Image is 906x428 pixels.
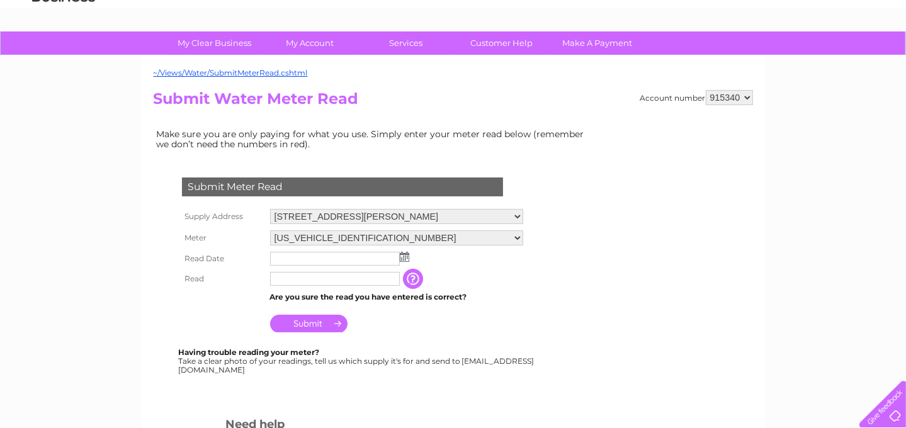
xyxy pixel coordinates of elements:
[154,126,594,152] td: Make sure you are only paying for what you use. Simply enter your meter read below (remember we d...
[154,90,753,114] h2: Submit Water Meter Read
[354,31,458,55] a: Services
[822,53,853,63] a: Contact
[716,53,744,63] a: Energy
[179,269,267,289] th: Read
[31,33,96,71] img: logo.png
[267,289,526,305] td: Are you sure the read you have entered is correct?
[403,269,426,289] input: Information
[162,31,266,55] a: My Clear Business
[545,31,649,55] a: Make A Payment
[156,7,751,61] div: Clear Business is a trading name of Verastar Limited (registered in [GEOGRAPHIC_DATA] No. 3667643...
[154,68,308,77] a: ~/Views/Water/SubmitMeterRead.cshtml
[796,53,815,63] a: Blog
[182,177,503,196] div: Submit Meter Read
[179,227,267,249] th: Meter
[179,206,267,227] th: Supply Address
[864,53,894,63] a: Log out
[640,90,753,105] div: Account number
[179,348,536,374] div: Take a clear photo of your readings, tell us which supply it's for and send to [EMAIL_ADDRESS][DO...
[400,252,409,262] img: ...
[450,31,553,55] a: Customer Help
[669,6,756,22] a: 0333 014 3131
[258,31,362,55] a: My Account
[751,53,789,63] a: Telecoms
[179,249,267,269] th: Read Date
[684,53,708,63] a: Water
[179,347,320,357] b: Having trouble reading your meter?
[270,315,348,332] input: Submit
